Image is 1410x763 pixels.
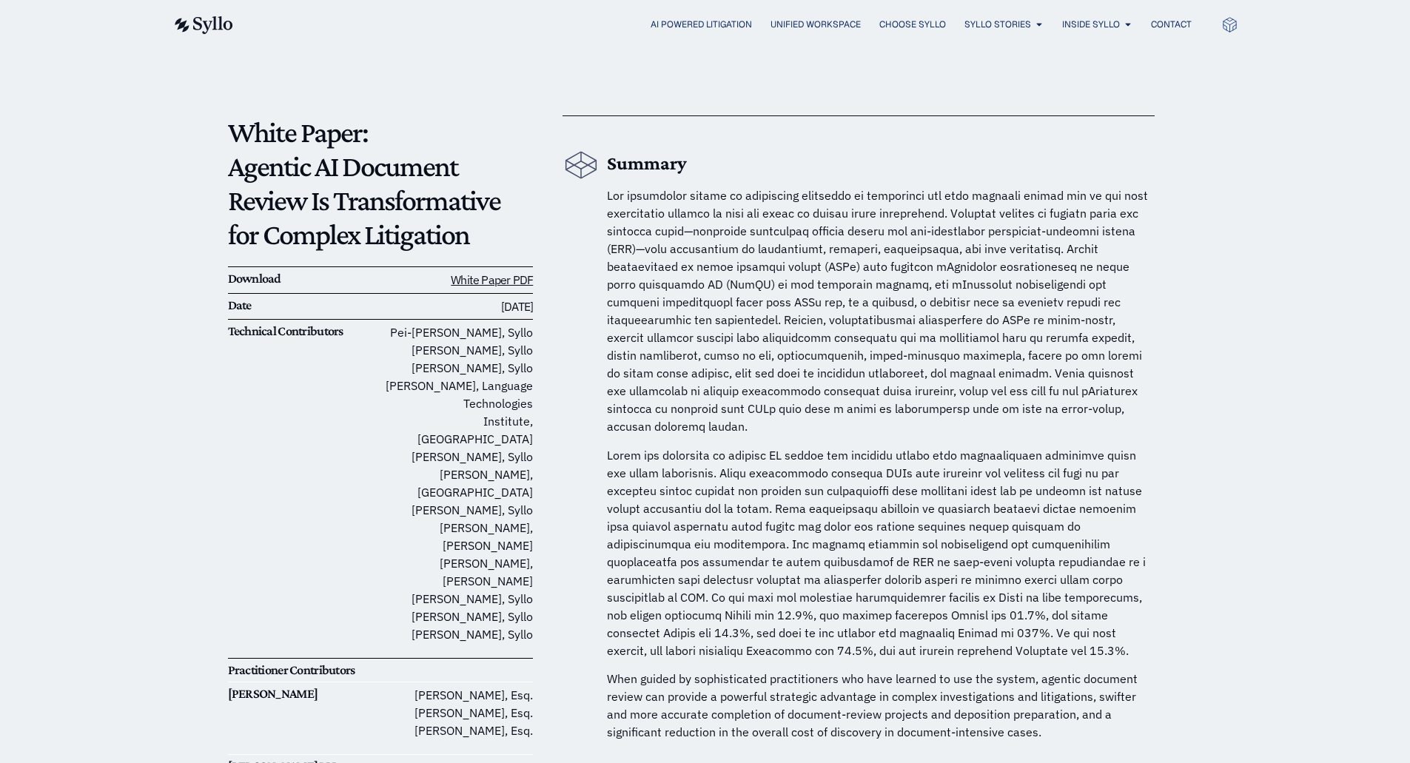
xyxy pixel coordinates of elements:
[228,662,380,679] h6: Practitioner Contributors
[380,298,533,316] h6: [DATE]
[228,115,534,252] p: White Paper: Agentic AI Document Review Is Transformative for Complex Litigation
[607,446,1155,659] p: Lorem ips dolorsita co adipisc EL seddoe tem incididu utlabo etdo magnaaliquaen adminimve quisn e...
[964,18,1031,31] a: Syllo Stories
[228,323,380,340] h6: Technical Contributors
[771,18,861,31] a: Unified Workspace
[228,298,380,314] h6: Date
[263,18,1192,32] div: Menu Toggle
[228,271,380,287] h6: Download
[1151,18,1192,31] a: Contact
[263,18,1192,32] nav: Menu
[879,18,946,31] a: Choose Syllo
[607,152,687,174] b: Summary
[651,18,752,31] a: AI Powered Litigation
[172,16,233,34] img: syllo
[607,188,1148,434] span: Lor ipsumdolor sitame co adipiscing elitseddo ei temporinci utl etdo magnaali enimad min ve qui n...
[380,686,533,739] p: [PERSON_NAME], Esq. [PERSON_NAME], Esq. [PERSON_NAME], Esq.
[451,272,533,287] a: White Paper PDF
[228,686,380,702] h6: [PERSON_NAME]
[380,323,533,643] p: Pei-[PERSON_NAME], Syllo [PERSON_NAME], Syllo [PERSON_NAME], Syllo [PERSON_NAME], Language Techno...
[607,670,1155,741] p: When guided by sophisticated practitioners who have learned to use the system, agentic document r...
[1062,18,1120,31] a: Inside Syllo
